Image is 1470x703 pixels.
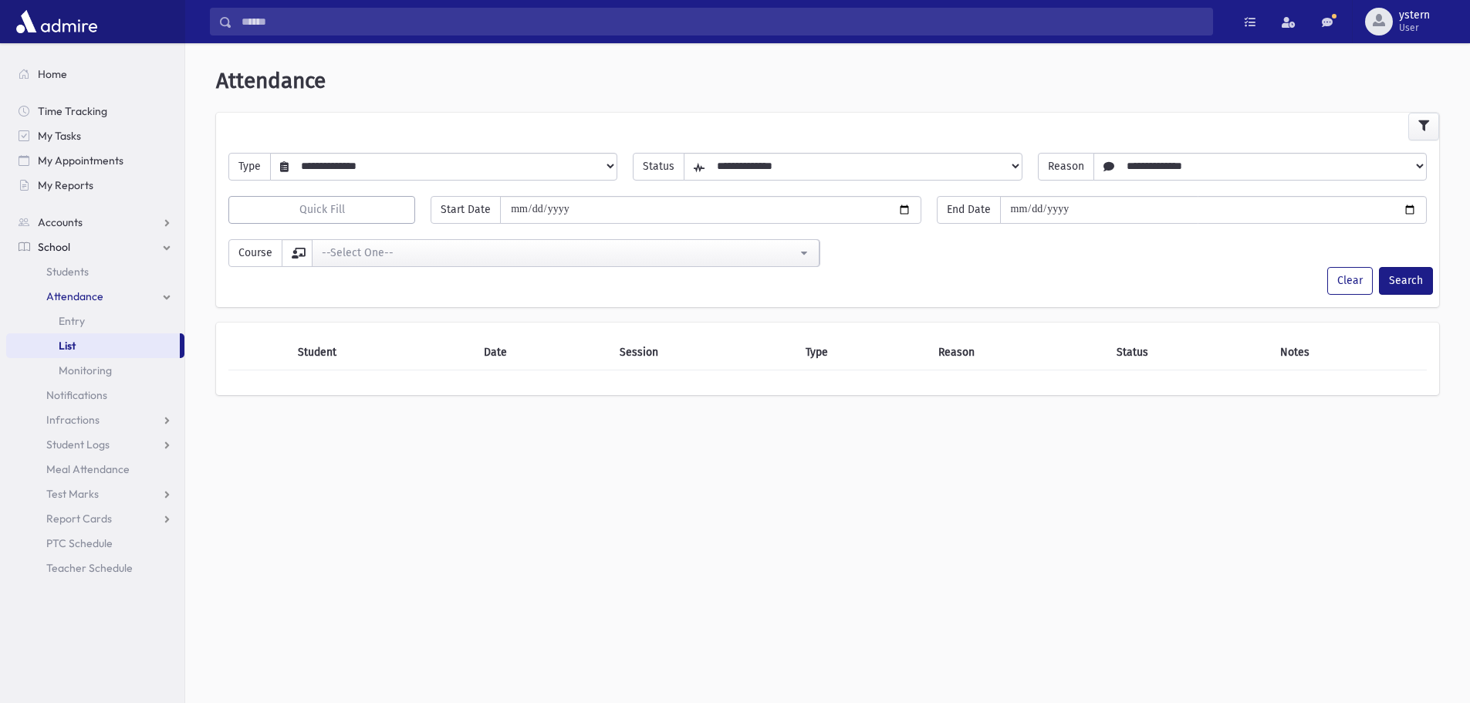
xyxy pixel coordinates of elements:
input: Search [232,8,1212,35]
span: Notifications [46,388,107,402]
th: Type [796,335,930,370]
span: ystern [1399,9,1430,22]
th: Status [1107,335,1271,370]
a: My Tasks [6,123,184,148]
img: AdmirePro [12,6,101,37]
span: School [38,240,70,254]
th: Notes [1271,335,1427,370]
button: Clear [1327,267,1373,295]
span: Teacher Schedule [46,561,133,575]
th: Session [610,335,796,370]
span: Time Tracking [38,104,107,118]
span: My Reports [38,178,93,192]
span: My Appointments [38,154,123,167]
span: Reason [1038,153,1094,181]
span: Attendance [216,68,326,93]
a: Students [6,259,184,284]
span: User [1399,22,1430,34]
span: Meal Attendance [46,462,130,476]
div: --Select One-- [322,245,797,261]
span: Course [228,239,282,267]
a: My Appointments [6,148,184,173]
button: Quick Fill [228,196,415,224]
th: Reason [929,335,1107,370]
span: My Tasks [38,129,81,143]
a: Report Cards [6,506,184,531]
a: Monitoring [6,358,184,383]
a: Accounts [6,210,184,235]
button: --Select One-- [312,239,819,267]
span: Home [38,67,67,81]
span: Attendance [46,289,103,303]
span: PTC Schedule [46,536,113,550]
span: Report Cards [46,512,112,526]
span: List [59,339,76,353]
a: Time Tracking [6,99,184,123]
a: Attendance [6,284,184,309]
button: Search [1379,267,1433,295]
a: Home [6,62,184,86]
th: Date [475,335,610,370]
span: Student Logs [46,438,110,451]
span: Infractions [46,413,100,427]
a: Meal Attendance [6,457,184,482]
a: School [6,235,184,259]
a: List [6,333,180,358]
span: Test Marks [46,487,99,501]
span: End Date [937,196,1001,224]
span: Status [633,153,684,181]
a: My Reports [6,173,184,198]
span: Start Date [431,196,501,224]
a: Teacher Schedule [6,556,184,580]
a: PTC Schedule [6,531,184,556]
span: Accounts [38,215,83,229]
th: Student [289,335,475,370]
span: Quick Fill [299,203,345,216]
a: Test Marks [6,482,184,506]
a: Notifications [6,383,184,407]
a: Infractions [6,407,184,432]
span: Monitoring [59,363,112,377]
span: Type [228,153,271,181]
a: Student Logs [6,432,184,457]
span: Students [46,265,89,279]
a: Entry [6,309,184,333]
span: Entry [59,314,85,328]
